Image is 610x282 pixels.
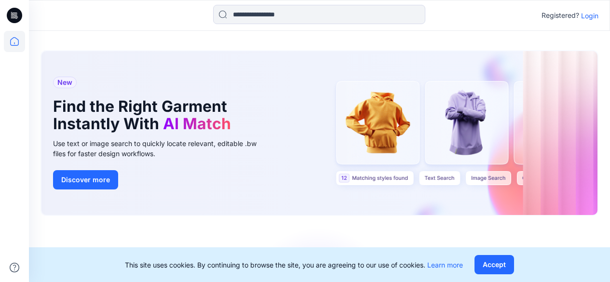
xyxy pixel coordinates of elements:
h1: Find the Right Garment Instantly With [53,98,256,133]
p: This site uses cookies. By continuing to browse the site, you are agreeing to our use of cookies. [125,260,463,270]
a: Learn more [427,261,463,269]
p: Registered? [542,10,579,21]
p: Login [581,11,598,21]
div: Use text or image search to quickly locate relevant, editable .bw files for faster design workflows. [53,138,270,159]
span: New [57,77,72,88]
button: Accept [474,255,514,274]
span: AI Match [163,114,231,133]
button: Discover more [53,170,118,189]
